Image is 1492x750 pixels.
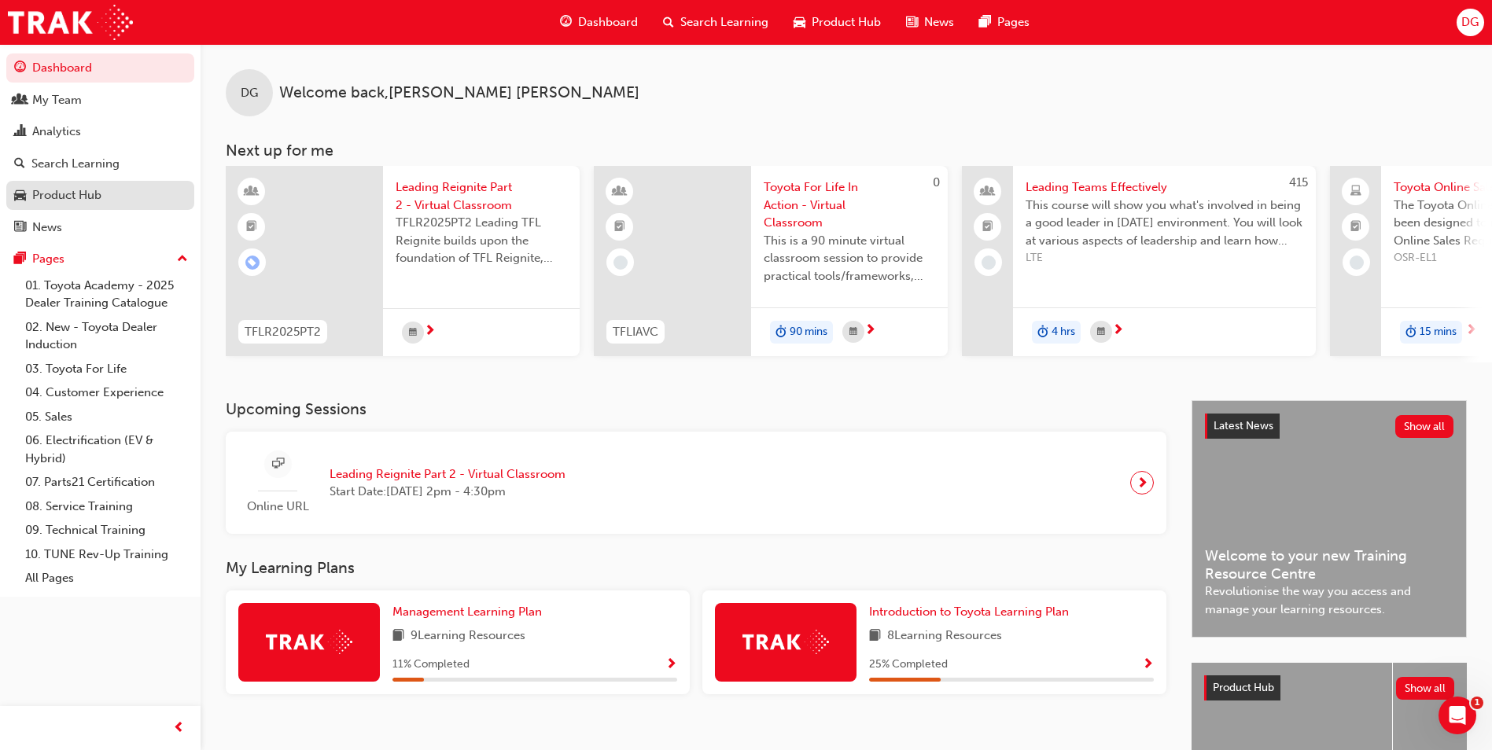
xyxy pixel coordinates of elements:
a: 415Leading Teams EffectivelyThis course will show you what's involved in being a good leader in [... [962,166,1316,356]
button: Show Progress [665,655,677,675]
h3: Upcoming Sessions [226,400,1166,418]
button: Show Progress [1142,655,1154,675]
span: Leading Reignite Part 2 - Virtual Classroom [396,178,567,214]
img: Trak [8,5,133,40]
a: 02. New - Toyota Dealer Induction [19,315,194,357]
span: calendar-icon [1097,322,1105,342]
span: next-icon [1465,324,1477,338]
span: car-icon [14,189,26,203]
span: car-icon [794,13,805,32]
button: DG [1457,9,1484,36]
span: Product Hub [1213,681,1274,694]
a: search-iconSearch Learning [650,6,781,39]
span: TFLR2025PT2 [245,323,321,341]
span: 0 [933,175,940,189]
div: Analytics [32,123,81,141]
span: News [924,13,954,31]
a: All Pages [19,566,194,590]
div: Pages [32,250,64,268]
span: next-icon [1112,324,1124,338]
a: Product Hub [6,181,194,210]
span: 8 Learning Resources [887,627,1002,646]
span: 1 [1471,697,1483,709]
span: book-icon [869,627,881,646]
img: Trak [742,630,829,654]
span: chart-icon [14,125,26,139]
a: 05. Sales [19,405,194,429]
span: TFLIAVC [613,323,658,341]
a: 07. Parts21 Certification [19,470,194,494]
img: Trak [266,630,352,654]
button: Pages [6,244,194,274]
span: Online URL [238,498,317,516]
span: learningResourceType_INSTRUCTOR_LED-icon [246,182,257,202]
span: booktick-icon [614,217,625,237]
span: Pages [997,13,1030,31]
a: 08. Service Training [19,494,194,519]
span: Management Learning Plan [392,605,542,619]
a: 04. Customer Experience [19,381,194,405]
a: Analytics [6,117,194,146]
span: book-icon [392,627,404,646]
span: 11 % Completed [392,656,470,674]
a: Product HubShow all [1204,675,1454,700]
a: 10. TUNE Rev-Up Training [19,542,194,567]
span: search-icon [14,157,25,171]
span: Show Progress [665,658,677,672]
div: My Team [32,91,82,109]
span: LTE [1026,249,1303,267]
span: people-icon [982,182,993,202]
button: DashboardMy TeamAnalyticsSearch LearningProduct HubNews [6,50,194,244]
span: Search Learning [680,13,768,31]
a: news-iconNews [893,6,967,39]
div: Product Hub [32,186,101,204]
iframe: Intercom live chat [1439,697,1476,734]
span: Product Hub [812,13,881,31]
span: prev-icon [173,719,185,738]
span: up-icon [177,249,188,270]
a: Latest NewsShow all [1205,414,1453,439]
a: News [6,213,194,242]
span: laptop-icon [1350,182,1361,202]
span: calendar-icon [849,322,857,342]
span: 15 mins [1420,323,1457,341]
span: DG [241,84,258,102]
span: Leading Reignite Part 2 - Virtual Classroom [330,465,565,483]
span: 9 Learning Resources [411,627,525,646]
a: TFLR2025PT2Leading Reignite Part 2 - Virtual ClassroomTFLR2025PT2 Leading TFL Reignite builds upo... [226,166,580,356]
span: DG [1461,13,1479,31]
div: News [32,219,62,237]
span: pages-icon [979,13,991,32]
span: 25 % Completed [869,656,948,674]
a: My Team [6,86,194,115]
h3: My Learning Plans [226,559,1166,577]
span: Introduction to Toyota Learning Plan [869,605,1069,619]
span: Toyota For Life In Action - Virtual Classroom [764,178,935,232]
a: Introduction to Toyota Learning Plan [869,603,1075,621]
h3: Next up for me [201,142,1492,160]
span: learningRecordVerb_NONE-icon [1350,256,1364,270]
a: Latest NewsShow allWelcome to your new Training Resource CentreRevolutionise the way you access a... [1192,400,1467,638]
a: 03. Toyota For Life [19,357,194,381]
span: Show Progress [1142,658,1154,672]
span: Dashboard [578,13,638,31]
a: Search Learning [6,149,194,178]
span: 415 [1289,175,1308,189]
span: 90 mins [790,323,827,341]
a: 06. Electrification (EV & Hybrid) [19,428,194,470]
span: sessionType_ONLINE_URL-icon [272,454,284,474]
span: guage-icon [560,13,572,32]
span: Start Date: [DATE] 2pm - 4:30pm [330,483,565,501]
span: booktick-icon [246,217,257,237]
a: car-iconProduct Hub [781,6,893,39]
button: Show all [1395,415,1454,438]
span: news-icon [906,13,918,32]
span: TFLR2025PT2 Leading TFL Reignite builds upon the foundation of TFL Reignite, reaffirming our comm... [396,214,567,267]
a: Dashboard [6,53,194,83]
span: learningResourceType_INSTRUCTOR_LED-icon [614,182,625,202]
span: Revolutionise the way you access and manage your learning resources. [1205,583,1453,618]
span: duration-icon [775,322,787,343]
span: Welcome back , [PERSON_NAME] [PERSON_NAME] [279,84,639,102]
